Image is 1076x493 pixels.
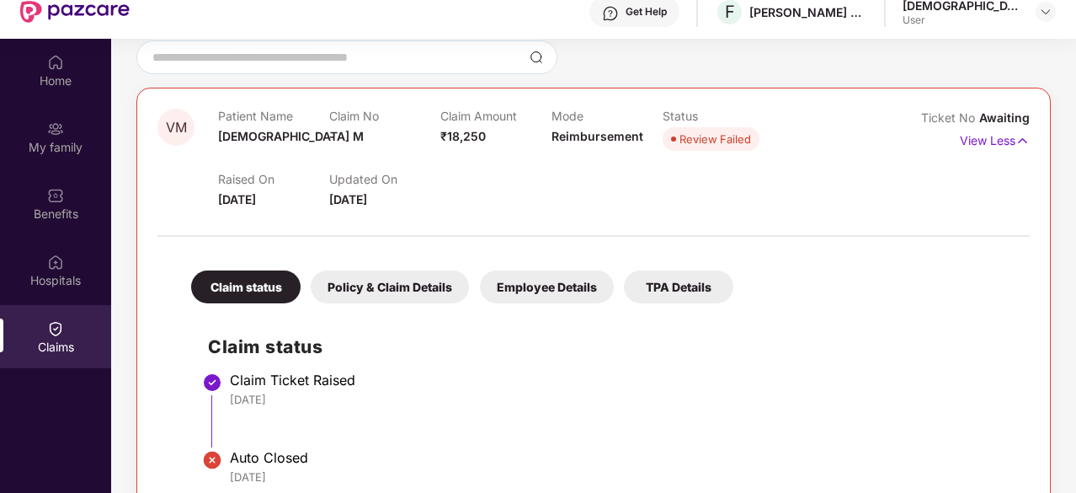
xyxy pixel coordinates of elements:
[47,187,64,204] img: svg+xml;base64,PHN2ZyBpZD0iQmVuZWZpdHMiIHhtbG5zPSJodHRwOi8vd3d3LnczLm9yZy8yMDAwL3N2ZyIgd2lkdGg9Ij...
[47,54,64,71] img: svg+xml;base64,PHN2ZyBpZD0iSG9tZSIgeG1sbnM9Imh0dHA6Ly93d3cudzMub3JnLzIwMDAvc3ZnIiB3aWR0aD0iMjAiIG...
[218,129,364,143] span: [DEMOGRAPHIC_DATA] M
[480,271,614,303] div: Employee Details
[440,109,551,123] p: Claim Amount
[329,109,440,123] p: Claim No
[202,372,222,393] img: svg+xml;base64,PHN2ZyBpZD0iU3RlcC1Eb25lLTMyeDMyIiB4bWxucz0iaHR0cDovL3d3dy53My5vcmcvMjAwMC9zdmciIH...
[626,5,667,19] div: Get Help
[440,129,486,143] span: ₹18,250
[960,127,1030,150] p: View Less
[329,172,440,186] p: Updated On
[329,192,367,206] span: [DATE]
[230,469,1013,485] div: [DATE]
[191,271,301,303] div: Claim status
[725,2,735,22] span: F
[218,172,329,186] p: Raised On
[1015,131,1030,150] img: svg+xml;base64,PHN2ZyB4bWxucz0iaHR0cDovL3d3dy53My5vcmcvMjAwMC9zdmciIHdpZHRoPSIxNyIgaGVpZ2h0PSIxNy...
[166,121,187,135] span: VM
[624,271,733,303] div: TPA Details
[903,13,1020,27] div: User
[202,450,222,470] img: svg+xml;base64,PHN2ZyBpZD0iU3RlcC1Eb25lLTIweDIwIiB4bWxucz0iaHR0cDovL3d3dy53My5vcmcvMjAwMC9zdmciIH...
[663,109,774,123] p: Status
[311,271,469,303] div: Policy & Claim Details
[551,129,643,143] span: Reimbursement
[230,392,1013,407] div: [DATE]
[979,110,1030,125] span: Awaiting
[218,109,329,123] p: Patient Name
[329,129,335,143] span: -
[551,109,663,123] p: Mode
[921,110,979,125] span: Ticket No
[47,254,64,271] img: svg+xml;base64,PHN2ZyBpZD0iSG9zcGl0YWxzIiB4bWxucz0iaHR0cDovL3d3dy53My5vcmcvMjAwMC9zdmciIHdpZHRoPS...
[602,5,619,22] img: svg+xml;base64,PHN2ZyBpZD0iSGVscC0zMngzMiIgeG1sbnM9Imh0dHA6Ly93d3cudzMub3JnLzIwMDAvc3ZnIiB3aWR0aD...
[47,121,64,137] img: svg+xml;base64,PHN2ZyB3aWR0aD0iMjAiIGhlaWdodD0iMjAiIHZpZXdCb3g9IjAgMCAyMCAyMCIgZmlsbD0ibm9uZSIgeG...
[749,4,867,20] div: [PERSON_NAME] & [PERSON_NAME] Labs Private Limited
[218,192,256,206] span: [DATE]
[20,1,130,23] img: New Pazcare Logo
[230,372,1013,389] div: Claim Ticket Raised
[230,449,1013,466] div: Auto Closed
[47,320,64,337] img: svg+xml;base64,PHN2ZyBpZD0iQ2xhaW0iIHhtbG5zPSJodHRwOi8vd3d3LnczLm9yZy8yMDAwL3N2ZyIgd2lkdGg9IjIwIi...
[679,131,751,147] div: Review Failed
[1039,5,1052,19] img: svg+xml;base64,PHN2ZyBpZD0iRHJvcGRvd24tMzJ4MzIiIHhtbG5zPSJodHRwOi8vd3d3LnczLm9yZy8yMDAwL3N2ZyIgd2...
[208,333,1013,361] h2: Claim status
[530,51,543,64] img: svg+xml;base64,PHN2ZyBpZD0iU2VhcmNoLTMyeDMyIiB4bWxucz0iaHR0cDovL3d3dy53My5vcmcvMjAwMC9zdmciIHdpZH...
